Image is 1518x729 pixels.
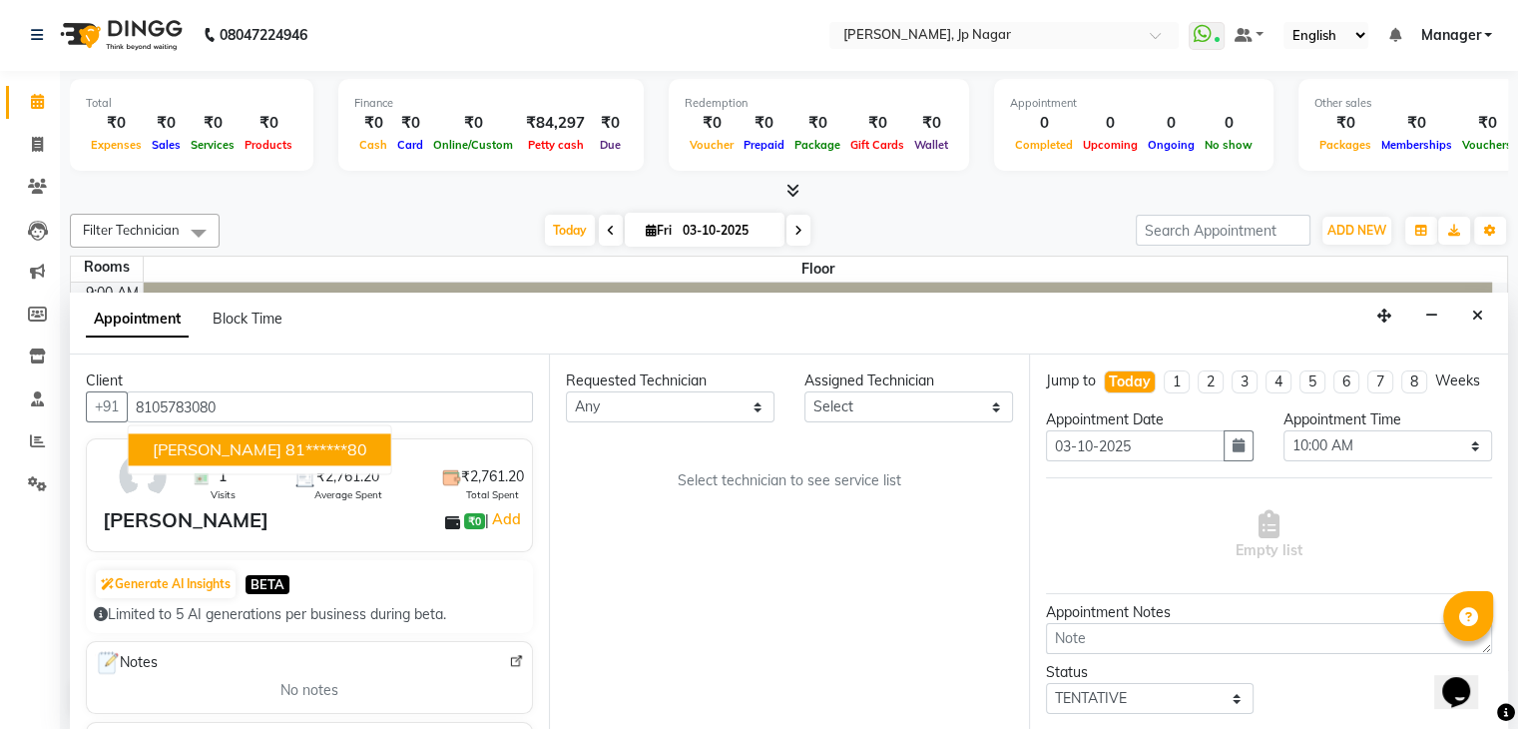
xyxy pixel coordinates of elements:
[103,505,268,535] div: [PERSON_NAME]
[1314,138,1376,152] span: Packages
[220,7,307,63] b: 08047224946
[1078,112,1143,135] div: 0
[1457,138,1517,152] span: Vouchers
[1376,138,1457,152] span: Memberships
[545,215,595,246] span: Today
[86,370,533,391] div: Client
[94,604,525,625] div: Limited to 5 AI generations per business during beta.
[566,370,774,391] div: Requested Technician
[1010,112,1078,135] div: 0
[147,112,186,135] div: ₹0
[316,466,379,487] span: ₹2,761.20
[1046,430,1226,461] input: yyyy-mm-dd
[213,310,282,328] span: Block Time
[1200,112,1258,135] div: 0
[1136,215,1310,246] input: Search Appointment
[86,95,297,112] div: Total
[461,466,524,487] span: ₹2,761.20
[82,283,143,304] div: 9:00 AM
[86,391,128,422] button: +91
[153,440,281,460] span: [PERSON_NAME]
[127,391,533,422] input: Search by Name/Mobile/Email/Code
[485,507,524,531] span: |
[1327,223,1386,238] span: ADD NEW
[114,447,172,505] img: avatar
[246,575,289,594] span: BETA
[739,138,789,152] span: Prepaid
[71,257,143,278] div: Rooms
[909,112,953,135] div: ₹0
[95,650,158,676] span: Notes
[1457,112,1517,135] div: ₹0
[1283,409,1492,430] div: Appointment Time
[523,138,589,152] span: Petty cash
[739,112,789,135] div: ₹0
[144,257,1493,282] span: Floor
[1236,510,1302,561] span: Empty list
[678,470,901,491] span: Select technician to see service list
[1314,112,1376,135] div: ₹0
[1463,301,1492,332] button: Close
[354,112,392,135] div: ₹0
[86,112,147,135] div: ₹0
[1164,370,1190,393] li: 1
[1078,138,1143,152] span: Upcoming
[1299,370,1325,393] li: 5
[211,487,236,502] span: Visits
[392,112,428,135] div: ₹0
[428,138,518,152] span: Online/Custom
[354,138,392,152] span: Cash
[240,138,297,152] span: Products
[1435,370,1480,391] div: Weeks
[518,112,593,135] div: ₹84,297
[83,222,180,238] span: Filter Technician
[1200,138,1258,152] span: No show
[1109,371,1151,392] div: Today
[86,302,189,338] span: Appointment
[789,138,845,152] span: Package
[1367,370,1393,393] li: 7
[147,138,186,152] span: Sales
[845,112,909,135] div: ₹0
[186,112,240,135] div: ₹0
[464,513,485,529] span: ₹0
[86,138,147,152] span: Expenses
[593,112,628,135] div: ₹0
[186,138,240,152] span: Services
[1322,217,1391,245] button: ADD NEW
[1010,138,1078,152] span: Completed
[1046,370,1096,391] div: Jump to
[789,112,845,135] div: ₹0
[685,95,953,112] div: Redemption
[1010,95,1258,112] div: Appointment
[280,680,338,701] span: No notes
[466,487,519,502] span: Total Spent
[428,112,518,135] div: ₹0
[314,487,382,502] span: Average Spent
[677,216,776,246] input: 2025-10-03
[392,138,428,152] span: Card
[51,7,188,63] img: logo
[219,466,227,487] span: 1
[1143,138,1200,152] span: Ongoing
[489,507,524,531] a: Add
[1198,370,1224,393] li: 2
[1046,602,1492,623] div: Appointment Notes
[909,138,953,152] span: Wallet
[354,95,628,112] div: Finance
[595,138,626,152] span: Due
[1046,662,1255,683] div: Status
[685,138,739,152] span: Voucher
[1420,25,1480,46] span: Manager
[1265,370,1291,393] li: 4
[1232,370,1258,393] li: 3
[804,370,1013,391] div: Assigned Technician
[1333,370,1359,393] li: 6
[96,570,236,598] button: Generate AI Insights
[1376,112,1457,135] div: ₹0
[1046,409,1255,430] div: Appointment Date
[1434,649,1498,709] iframe: chat widget
[240,112,297,135] div: ₹0
[1143,112,1200,135] div: 0
[845,138,909,152] span: Gift Cards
